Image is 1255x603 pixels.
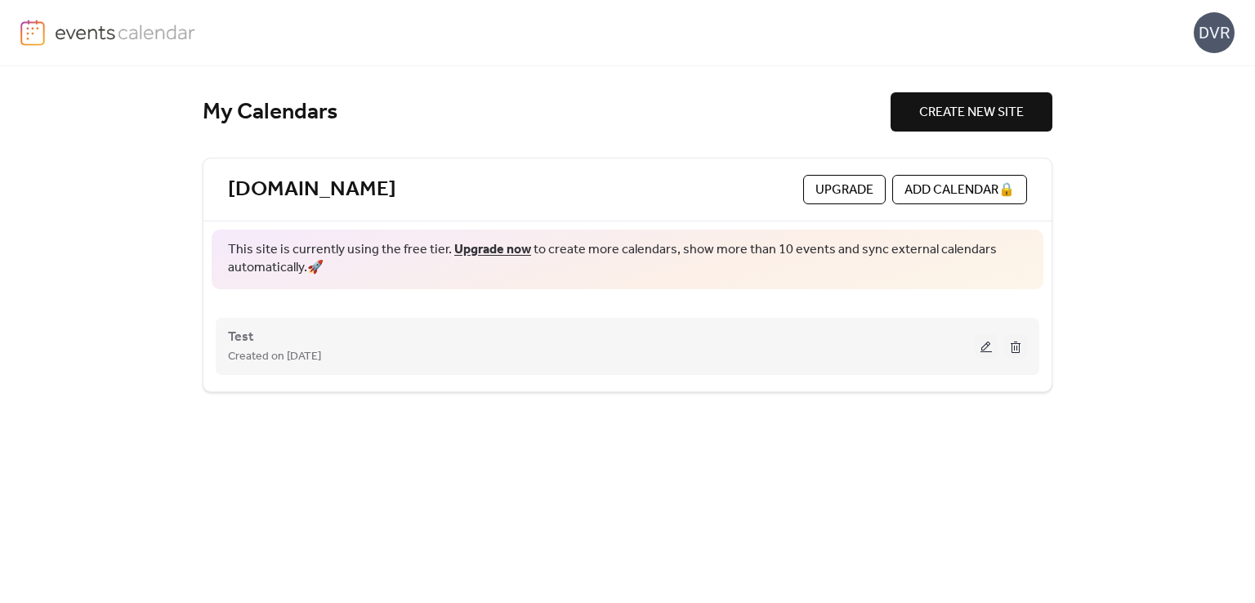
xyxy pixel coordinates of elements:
img: logo-type [55,20,196,44]
span: Created on [DATE] [228,347,321,367]
div: My Calendars [203,98,891,127]
button: CREATE NEW SITE [891,92,1052,132]
a: [DOMAIN_NAME] [228,176,396,203]
img: logo [20,20,45,46]
a: Upgrade now [454,237,531,262]
span: Upgrade [815,181,873,200]
div: DVR [1194,12,1235,53]
a: Test [228,333,253,342]
span: Test [228,328,253,347]
span: CREATE NEW SITE [919,103,1024,123]
span: This site is currently using the free tier. to create more calendars, show more than 10 events an... [228,241,1027,278]
button: Upgrade [803,175,886,204]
